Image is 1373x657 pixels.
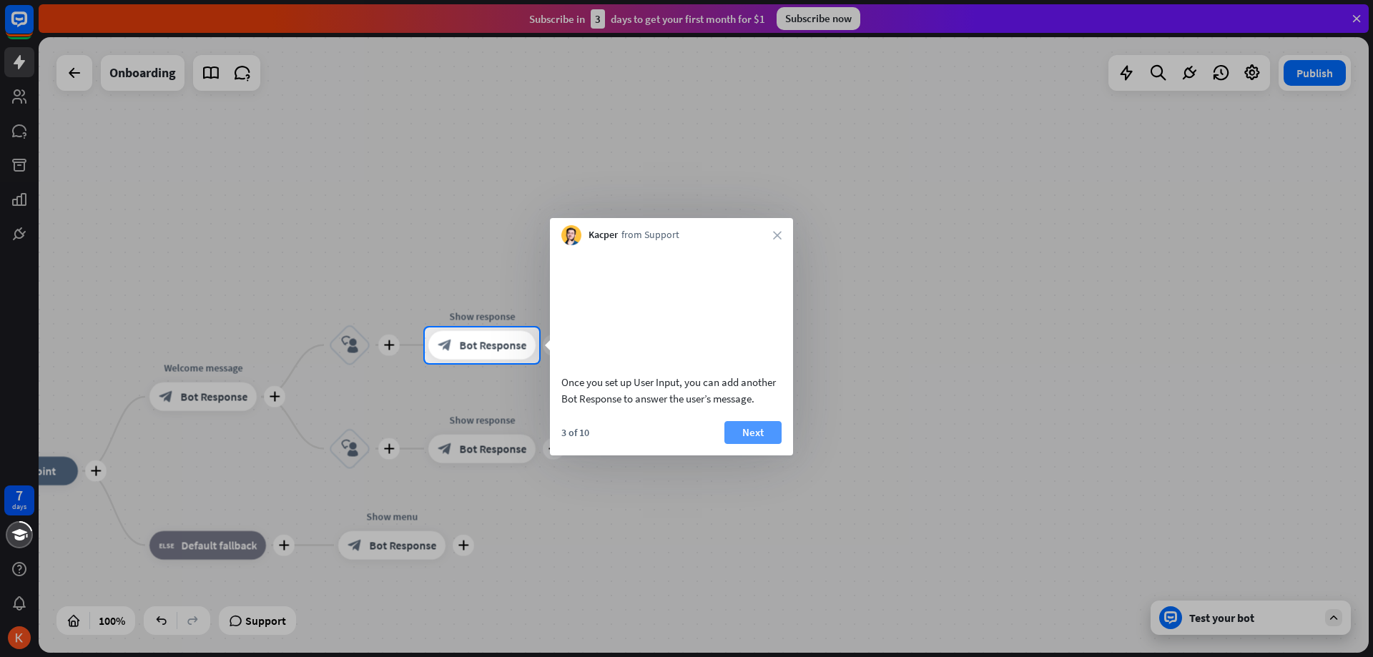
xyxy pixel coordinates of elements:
div: 3 of 10 [561,426,589,439]
i: close [773,231,782,239]
i: block_bot_response [438,338,452,352]
span: from Support [621,228,679,242]
button: Next [724,421,782,444]
span: Kacper [589,228,618,242]
span: Bot Response [459,338,526,352]
div: Once you set up User Input, you can add another Bot Response to answer the user’s message. [561,374,782,407]
button: Open LiveChat chat widget [11,6,54,49]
